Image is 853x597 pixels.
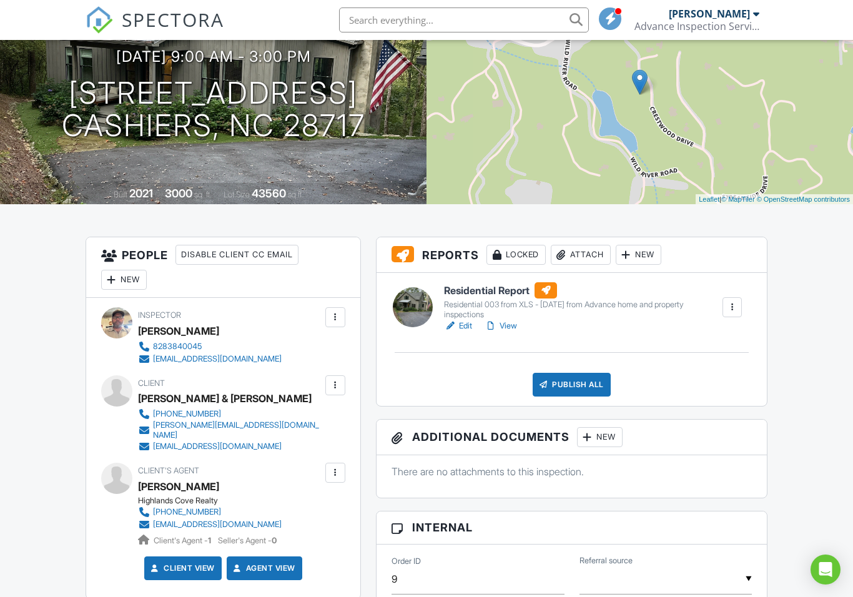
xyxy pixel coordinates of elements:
[138,389,312,408] div: [PERSON_NAME] & [PERSON_NAME]
[138,340,282,353] a: 8283840045
[669,7,750,20] div: [PERSON_NAME]
[616,245,661,265] div: New
[138,440,322,453] a: [EMAIL_ADDRESS][DOMAIN_NAME]
[138,310,181,320] span: Inspector
[392,556,421,567] label: Order ID
[634,20,759,32] div: Advance Inspection Services, LLC
[138,466,199,475] span: Client's Agent
[86,237,360,298] h3: People
[444,282,721,320] a: Residential Report Residential 003 from XLS - [DATE] from Advance home and property inspections
[153,442,282,451] div: [EMAIL_ADDRESS][DOMAIN_NAME]
[129,187,153,200] div: 2021
[444,320,472,332] a: Edit
[577,427,623,447] div: New
[138,408,322,420] a: [PHONE_NUMBER]
[153,342,202,352] div: 8283840045
[138,496,292,506] div: Highlands Cove Realty
[138,420,322,440] a: [PERSON_NAME][EMAIL_ADDRESS][DOMAIN_NAME]
[485,320,517,332] a: View
[252,187,286,200] div: 43560
[579,555,633,566] label: Referral source
[86,6,113,34] img: The Best Home Inspection Software - Spectora
[224,190,250,199] span: Lot Size
[101,270,147,290] div: New
[114,190,127,199] span: Built
[551,245,611,265] div: Attach
[153,520,282,530] div: [EMAIL_ADDRESS][DOMAIN_NAME]
[392,465,752,478] p: There are no attachments to this inspection.
[153,420,322,440] div: [PERSON_NAME][EMAIL_ADDRESS][DOMAIN_NAME]
[272,536,277,545] strong: 0
[721,195,755,203] a: © MapTiler
[138,506,282,518] a: [PHONE_NUMBER]
[699,195,719,203] a: Leaflet
[288,190,303,199] span: sq.ft.
[62,77,365,143] h1: [STREET_ADDRESS] Cashiers, NC 28717
[149,562,215,575] a: Client View
[377,511,767,544] h3: Internal
[116,48,311,65] h3: [DATE] 9:00 am - 3:00 pm
[86,17,224,43] a: SPECTORA
[486,245,546,265] div: Locked
[153,409,221,419] div: [PHONE_NUMBER]
[377,237,767,273] h3: Reports
[218,536,277,545] span: Seller's Agent -
[444,300,721,320] div: Residential 003 from XLS - [DATE] from Advance home and property inspections
[138,378,165,388] span: Client
[153,354,282,364] div: [EMAIL_ADDRESS][DOMAIN_NAME]
[811,555,841,585] div: Open Intercom Messenger
[154,536,213,545] span: Client's Agent -
[165,187,192,200] div: 3000
[231,562,295,575] a: Agent View
[339,7,589,32] input: Search everything...
[138,518,282,531] a: [EMAIL_ADDRESS][DOMAIN_NAME]
[533,373,611,397] div: Publish All
[444,282,721,298] h6: Residential Report
[175,245,298,265] div: Disable Client CC Email
[194,190,212,199] span: sq. ft.
[138,477,219,496] a: [PERSON_NAME]
[138,322,219,340] div: [PERSON_NAME]
[757,195,850,203] a: © OpenStreetMap contributors
[153,507,221,517] div: [PHONE_NUMBER]
[122,6,224,32] span: SPECTORA
[696,194,853,205] div: |
[138,353,282,365] a: [EMAIL_ADDRESS][DOMAIN_NAME]
[208,536,211,545] strong: 1
[377,420,767,455] h3: Additional Documents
